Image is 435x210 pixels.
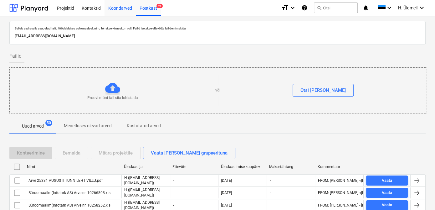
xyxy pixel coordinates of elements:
[221,191,232,195] div: [DATE]
[382,177,392,184] div: Vaata
[28,191,110,195] div: Büroomaailm(Infotark AS) Arve nr. 10266808.xls
[170,187,218,198] div: -
[317,5,322,10] span: search
[127,123,161,129] p: Kustutatud arved
[382,202,392,209] div: Vaata
[382,189,392,197] div: Vaata
[15,26,420,30] p: Sellele aadressile saadetud failid töödeldakse automaatselt ning tehakse viirusekontroll. Failid ...
[151,149,228,157] div: Vaata [PERSON_NAME] grupeerituna
[366,188,408,198] button: Vaata
[221,165,264,169] div: Üleslaadimise kuupäev
[156,4,163,8] span: 9+
[363,4,369,12] i: notifications
[124,187,167,198] p: H ([EMAIL_ADDRESS][DOMAIN_NAME])
[28,178,103,183] div: Arve 25331 AUGUSTI TUNNILEHT VILLU.pdf
[269,190,272,196] span: -
[9,52,22,60] span: Failid
[314,3,358,13] button: Otsi
[172,165,216,169] div: Ettevõte
[143,147,235,159] button: Vaata [PERSON_NAME] grupeerituna
[215,88,220,93] p: või
[366,176,408,186] button: Vaata
[15,33,420,39] p: [EMAIL_ADDRESS][DOMAIN_NAME]
[289,4,296,12] i: keyboard_arrow_down
[170,175,218,186] div: -
[269,178,272,183] span: -
[45,120,52,126] span: 50
[9,67,426,113] div: Proovi mõni fail siia lohistadavõiOtsi [PERSON_NAME]
[22,123,44,129] p: Uued arved
[300,86,346,94] div: Otsi [PERSON_NAME]
[221,203,232,207] div: [DATE]
[28,203,110,207] div: Büroomaailm(Infotark AS) Arve nr. 10258252.xls
[418,4,426,12] i: keyboard_arrow_down
[64,123,112,129] p: Menetluses olevad arved
[318,165,361,169] div: Kommentaar
[301,4,308,12] i: Abikeskus
[398,5,417,10] span: H. Üldmeil
[124,175,167,186] p: H ([EMAIL_ADDRESS][DOMAIN_NAME])
[269,165,313,169] div: Maksetähtaeg
[27,165,119,169] div: Nimi
[281,4,289,12] i: format_size
[293,84,354,97] button: Otsi [PERSON_NAME]
[124,165,167,169] div: Üleslaadija
[269,202,272,208] span: -
[221,178,232,183] div: [DATE]
[386,4,393,12] i: keyboard_arrow_down
[87,95,138,101] p: Proovi mõni fail siia lohistada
